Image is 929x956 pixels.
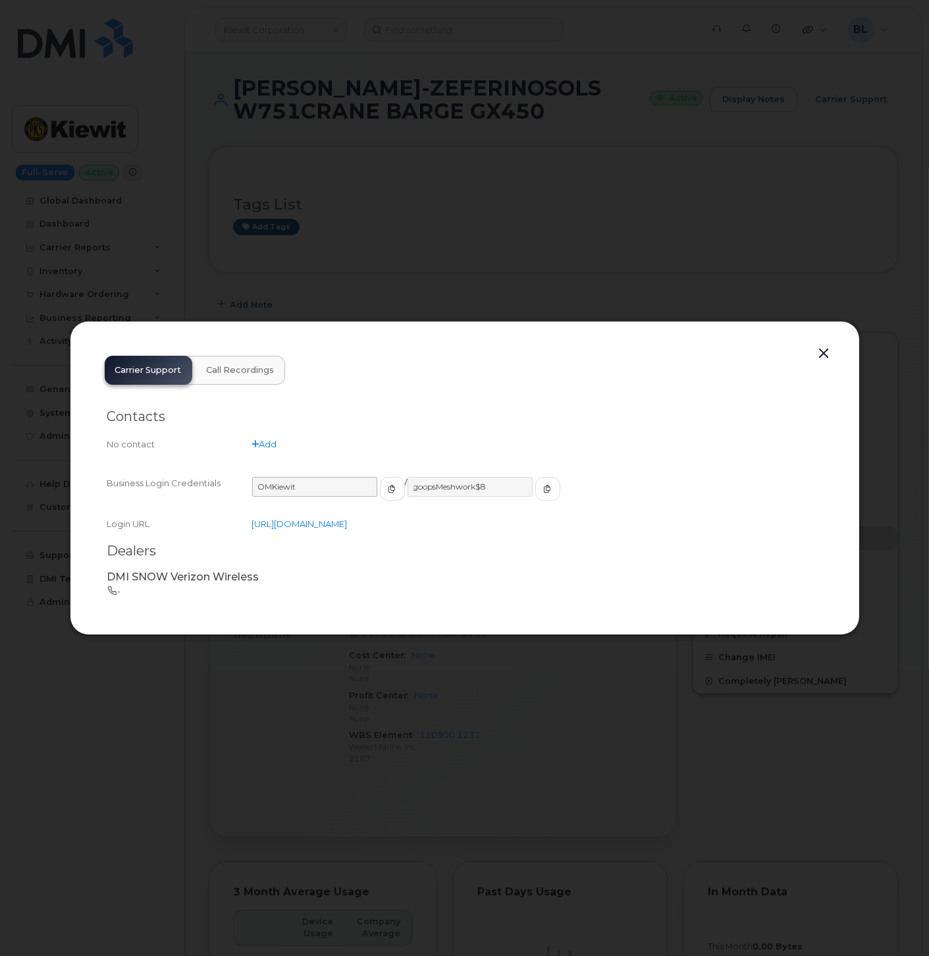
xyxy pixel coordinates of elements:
a: [URL][DOMAIN_NAME] [252,519,348,529]
iframe: Messenger Launcher [872,899,919,946]
h2: Contacts [107,408,822,425]
span: Call Recordings [207,365,275,376]
p: DMI SNOW Verizon Wireless [107,570,822,585]
div: / [252,477,822,513]
button: copy to clipboard [380,477,405,501]
div: No contact [107,438,252,451]
div: Business Login Credentials [107,477,252,513]
button: copy to clipboard [535,477,560,501]
p: - [107,585,822,598]
h2: Dealers [107,543,822,559]
a: Add [252,439,277,449]
div: Login URL [107,518,252,530]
